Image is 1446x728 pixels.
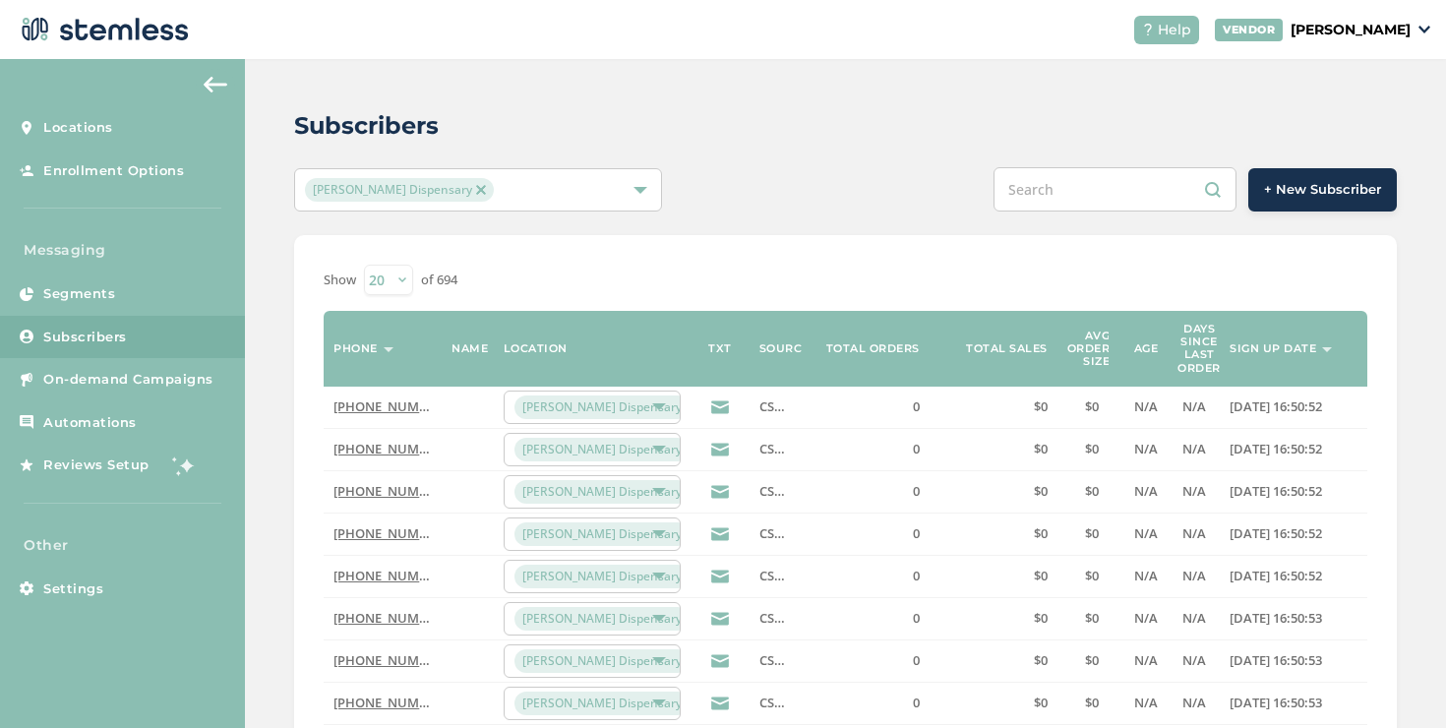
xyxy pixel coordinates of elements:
[333,567,447,584] a: [PHONE_NUMBER]
[1118,568,1158,584] label: N/A
[1291,20,1411,40] p: [PERSON_NAME]
[759,482,852,500] span: CSV Import List
[939,441,1048,457] label: $0
[1230,651,1322,669] span: [DATE] 16:50:53
[204,77,227,92] img: icon-arrow-back-accent-c549486e.svg
[913,694,920,711] span: 0
[1067,398,1100,415] label: $0
[913,567,920,584] span: 0
[1034,397,1048,415] span: $0
[421,271,457,290] label: of 694
[1177,568,1210,584] label: N/A
[43,413,137,433] span: Automations
[1182,694,1206,711] span: N/A
[826,342,920,355] label: Total orders
[1034,524,1048,542] span: $0
[1177,398,1210,415] label: N/A
[1085,567,1099,584] span: $0
[759,652,792,669] label: CSV Import List
[812,398,920,415] label: 0
[812,483,920,500] label: 0
[1134,440,1158,457] span: N/A
[1230,397,1322,415] span: [DATE] 16:50:52
[1418,26,1430,33] img: icon_down-arrow-small-66adaf34.svg
[708,342,732,355] label: TXT
[759,568,792,584] label: CSV Import List
[939,652,1048,669] label: $0
[939,610,1048,627] label: $0
[333,398,432,415] label: (602) 501-2919
[1182,651,1206,669] span: N/A
[913,482,920,500] span: 0
[1118,441,1158,457] label: N/A
[1230,610,1357,627] label: 2025-03-21 16:50:53
[759,609,852,627] span: CSV Import List
[333,482,447,500] a: [PHONE_NUMBER]
[1034,694,1048,711] span: $0
[1230,567,1322,584] span: [DATE] 16:50:52
[1230,525,1357,542] label: 2025-03-21 16:50:52
[384,347,393,352] img: icon-sort-1e1d7615.svg
[514,522,690,546] span: [PERSON_NAME] Dispensary
[759,441,792,457] label: CSV Import List
[514,565,690,588] span: [PERSON_NAME] Dispensary
[966,342,1048,355] label: Total sales
[43,370,213,390] span: On-demand Campaigns
[1182,609,1206,627] span: N/A
[913,440,920,457] span: 0
[514,692,690,715] span: [PERSON_NAME] Dispensary
[1230,695,1357,711] label: 2025-03-21 16:50:53
[939,695,1048,711] label: $0
[759,651,852,669] span: CSV Import List
[333,568,432,584] label: (505) 217-4634
[333,652,432,669] label: (505) 289-4324
[1085,651,1099,669] span: $0
[333,610,432,627] label: (505) 240-4849
[514,438,690,461] span: [PERSON_NAME] Dispensary
[913,524,920,542] span: 0
[1158,20,1191,40] span: Help
[333,342,378,355] label: Phone
[1118,398,1158,415] label: N/A
[514,649,690,673] span: [PERSON_NAME] Dispensary
[1230,524,1322,542] span: [DATE] 16:50:52
[1034,440,1048,457] span: $0
[1134,609,1158,627] span: N/A
[913,609,920,627] span: 0
[759,695,792,711] label: CSV Import List
[333,524,447,542] a: [PHONE_NUMBER]
[43,284,115,304] span: Segments
[994,167,1236,212] input: Search
[1085,482,1099,500] span: $0
[759,440,852,457] span: CSV Import List
[812,568,920,584] label: 0
[1182,440,1206,457] span: N/A
[759,610,792,627] label: CSV Import List
[1177,610,1210,627] label: N/A
[1085,694,1099,711] span: $0
[1134,342,1159,355] label: Age
[759,525,792,542] label: CSV Import List
[1067,610,1100,627] label: $0
[1034,567,1048,584] span: $0
[939,398,1048,415] label: $0
[1177,441,1210,457] label: N/A
[333,525,432,542] label: (505) 835-8510
[43,455,150,475] span: Reviews Setup
[913,651,920,669] span: 0
[812,695,920,711] label: 0
[759,567,852,584] span: CSV Import List
[514,395,690,419] span: [PERSON_NAME] Dispensary
[43,579,103,599] span: Settings
[164,446,204,485] img: glitter-stars-b7820f95.gif
[1067,652,1100,669] label: $0
[1134,694,1158,711] span: N/A
[324,271,356,290] label: Show
[1177,652,1210,669] label: N/A
[333,397,447,415] a: [PHONE_NUMBER]
[1230,483,1357,500] label: 2025-03-21 16:50:52
[1067,525,1100,542] label: $0
[1067,330,1111,369] label: Avg order size
[305,178,494,202] span: [PERSON_NAME] Dispensary
[1230,568,1357,584] label: 2025-03-21 16:50:52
